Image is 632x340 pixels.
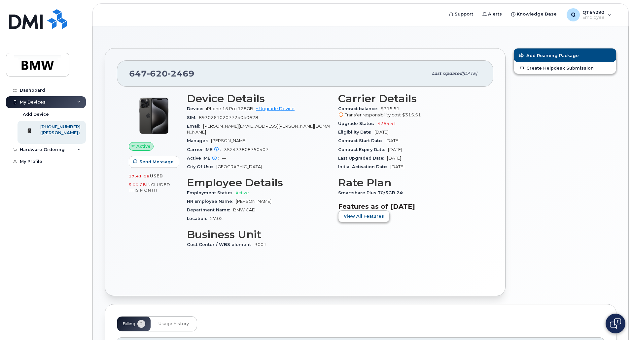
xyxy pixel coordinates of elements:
[187,124,203,129] span: Email
[338,93,481,105] h3: Carrier Details
[187,242,255,247] span: Cost Center / WBS element
[187,115,199,120] span: SIM
[139,159,174,165] span: Send Message
[233,207,256,212] span: BMW CAD
[222,156,226,161] span: —
[387,156,401,161] span: [DATE]
[514,48,616,62] button: Add Roaming Package
[224,147,268,152] span: 352433808750407
[462,71,477,76] span: [DATE]
[385,138,400,143] span: [DATE]
[187,190,235,195] span: Employment Status
[338,177,481,189] h3: Rate Plan
[129,182,146,187] span: 5.00 GB
[338,210,390,222] button: View All Features
[150,173,163,178] span: used
[187,138,211,143] span: Manager
[338,138,385,143] span: Contract Start Date
[338,106,381,111] span: Contract balance
[129,182,170,193] span: included this month
[345,112,401,117] span: Transfer responsibility cost
[187,156,222,161] span: Active IMEI
[187,199,236,204] span: HR Employee Name
[187,216,210,221] span: Location
[216,164,262,169] span: [GEOGRAPHIC_DATA]
[187,229,330,240] h3: Business Unit
[129,174,150,178] span: 17.41 GB
[374,130,389,135] span: [DATE]
[338,202,481,210] h3: Features as of [DATE]
[514,62,616,74] a: Create Helpdesk Submission
[235,190,249,195] span: Active
[256,106,295,111] a: + Upgrade Device
[187,147,224,152] span: Carrier IMEI
[377,121,396,126] span: $265.51
[236,199,271,204] span: [PERSON_NAME]
[187,164,216,169] span: City Of Use
[519,53,579,59] span: Add Roaming Package
[338,190,406,195] span: Smartshare Plus 70/5GB 24
[402,112,421,117] span: $315.51
[388,147,402,152] span: [DATE]
[211,138,247,143] span: [PERSON_NAME]
[432,71,462,76] span: Last updated
[187,207,233,212] span: Department Name
[187,177,330,189] h3: Employee Details
[129,69,194,78] span: 647
[199,115,258,120] span: 89302610207724040628
[255,242,266,247] span: 3001
[338,147,388,152] span: Contract Expiry Date
[390,164,404,169] span: [DATE]
[610,318,621,329] img: Open chat
[187,106,206,111] span: Device
[210,216,223,221] span: 27.02
[158,321,189,326] span: Usage History
[338,156,387,161] span: Last Upgraded Date
[187,124,330,135] span: [PERSON_NAME][EMAIL_ADDRESS][PERSON_NAME][DOMAIN_NAME]
[136,143,151,149] span: Active
[206,106,253,111] span: iPhone 15 Pro 128GB
[338,106,481,118] span: $315.51
[344,213,384,219] span: View All Features
[187,93,330,105] h3: Device Details
[338,164,390,169] span: Initial Activation Date
[147,69,168,78] span: 620
[168,69,194,78] span: 2469
[338,130,374,135] span: Eligibility Date
[129,156,179,168] button: Send Message
[134,96,174,136] img: iPhone_15_Pro_Black.png
[338,121,377,126] span: Upgrade Status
